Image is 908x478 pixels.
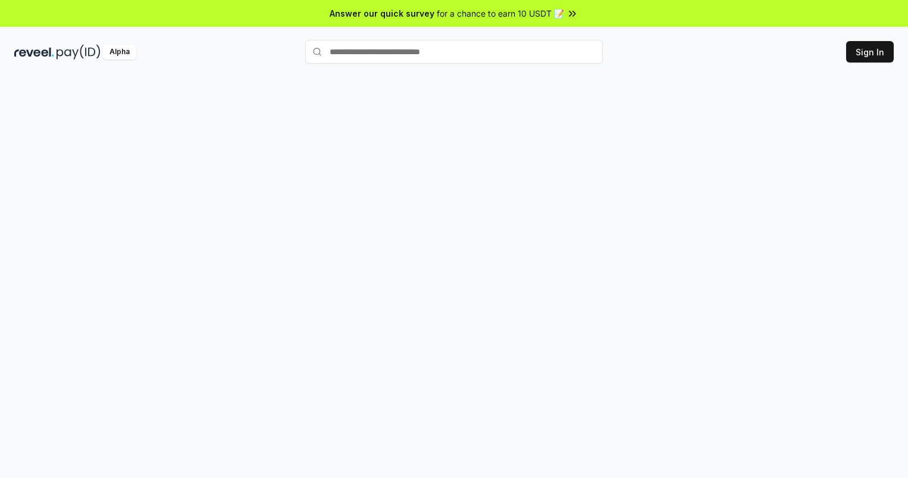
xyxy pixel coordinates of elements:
div: Alpha [103,45,136,60]
span: Answer our quick survey [330,7,434,20]
button: Sign In [846,41,894,63]
span: for a chance to earn 10 USDT 📝 [437,7,564,20]
img: pay_id [57,45,101,60]
img: reveel_dark [14,45,54,60]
